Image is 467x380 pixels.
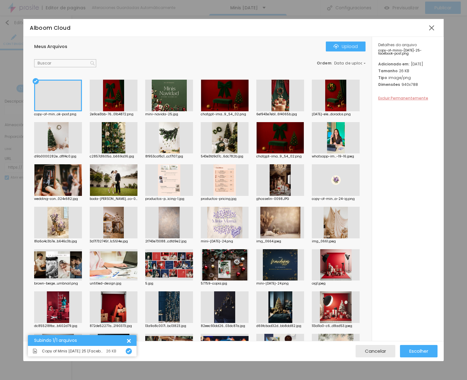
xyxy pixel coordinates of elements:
img: Icone [127,349,131,353]
div: copy-of-min...a-24-ig.png [312,197,360,201]
div: productos-p...icing-1.jpg [145,197,193,201]
div: untitled-design.jpg [90,282,137,285]
div: : [317,61,365,65]
span: Cancelar [365,348,386,354]
div: 2e9ce3bb-76...01b4872.png [90,113,137,116]
div: wedding-con...024x682.jpg [34,197,82,201]
div: 82eec93dd26...03dc87a.jpg [201,325,249,328]
div: 940x788 [378,82,438,87]
div: brown-beige...umbnail.png [34,282,82,285]
div: img_0664.jpeg [256,240,304,243]
div: mini-[DATE]-24.png [201,240,249,243]
div: img_0661.jpeg [312,240,360,243]
div: d9b0000282e...df1f4c0.jpg [34,155,82,158]
span: Copy of Minis [DATE] 25 (Facebook Post).png [42,349,103,353]
div: 57759-copia.jpg [201,282,249,285]
div: boda-[PERSON_NAME]...co-0070.JPG [90,197,137,201]
span: Tipo [378,75,387,80]
span: copy-of-minis-[DATE]-25-facebook-post.png [378,49,438,55]
span: Adicionado em: [378,61,409,67]
button: IconeUpload [326,42,366,51]
div: c2857d1605a...b669a36.jpg [90,155,137,158]
img: Icone [33,349,37,353]
div: 6ef943e7eb1...6f4065b.jpg [256,113,304,116]
div: copy-of-min...ok-post.png [34,113,82,116]
div: 8f953caf6c1...ccf7107.jpg [145,155,193,158]
span: Detalhes do arquivo [378,42,417,47]
input: Buscar [34,59,96,67]
div: 5.jpg [145,282,193,285]
img: Icone [334,44,339,49]
div: [DATE]-ele...dorados.png [312,113,360,116]
div: d69fcbad32d...bb8dd82.jpg [256,325,304,328]
div: 3d71732745f...1c5514e.jpg [90,240,137,243]
button: Cancelar [356,345,395,357]
span: Data de upload [334,61,366,65]
div: 2f743e73088...cdfd9e2.jpg [145,240,193,243]
div: mini-navida-25.jpg [145,113,193,116]
div: productos-pricing.jpg [201,197,249,201]
button: Escolher [400,345,438,357]
span: Tamanho [378,68,397,73]
span: Dimensões [378,82,400,87]
span: Alboom Cloud [30,24,70,32]
div: image/png [378,75,438,80]
div: 872de52277a...2190373.jpg [90,325,137,328]
div: 543e3fd9d7c...6dc782b.jpg [201,155,249,158]
div: ghosselin-0098.JPG [256,197,304,201]
span: Ordem [317,60,331,66]
span: Excluir Permanentemente [378,95,428,101]
div: 13a9a8c0071...bc13823.jpg [145,325,193,328]
div: [DATE] [378,61,438,67]
div: mini-[DATE]-24.png [256,282,304,285]
div: 26 KB [106,349,116,353]
div: Upload [334,44,358,49]
div: dc855218fbc...b602d79.jpg [34,325,82,328]
div: chatgpt-ima...9_54_02.png [256,155,304,158]
div: 26 KB [378,68,438,73]
div: Subindo 1/1 arquivos [34,338,126,343]
div: whatsapp-im...-19-16.jpeg [312,155,360,158]
div: 81a6a4c3b7e...b646c3b.jpg [34,240,82,243]
span: Escolher [409,348,428,354]
div: 113a11a0-c6...d8ad53.jpeg [312,325,360,328]
div: oig1.jpeg [312,282,360,285]
img: Icone [90,61,95,65]
div: chatgpt-ima...9_54_02.png [201,113,249,116]
span: Meus Arquivos [34,43,67,50]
